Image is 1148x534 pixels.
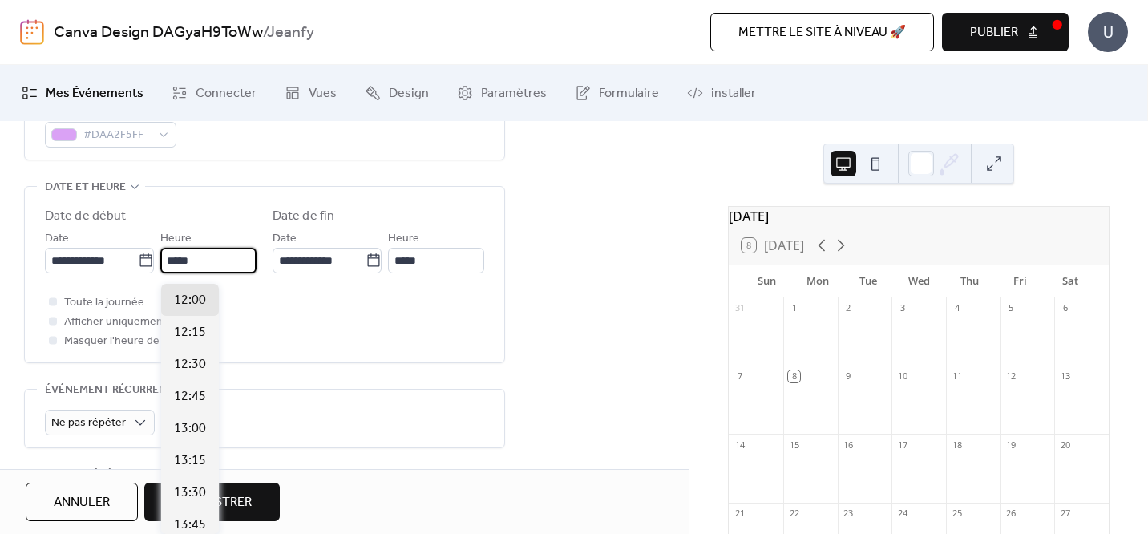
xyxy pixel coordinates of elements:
a: Connecter [160,71,269,115]
span: Design [389,84,429,103]
a: Canva Design DAGyaH9ToWw [54,18,263,48]
span: 13:30 [174,483,206,503]
div: 1 [788,302,800,314]
div: 31 [734,302,746,314]
div: 16 [843,439,855,451]
div: 6 [1059,302,1071,314]
div: Tue [843,265,893,297]
span: Mes Événements [46,84,143,103]
div: 22 [788,508,800,520]
a: installer [675,71,768,115]
div: 9 [843,370,855,382]
div: 7 [734,370,746,382]
span: Annuler [54,493,110,512]
span: Date [45,229,69,249]
div: 19 [1005,439,1017,451]
div: Fri [995,265,1045,297]
div: Date de début [45,207,126,226]
div: [DATE] [729,207,1109,226]
div: Mon [792,265,843,297]
div: 3 [896,302,908,314]
span: Paramètres [481,84,547,103]
div: 27 [1059,508,1071,520]
div: 17 [896,439,908,451]
span: Date [273,229,297,249]
span: 12:00 [174,291,206,310]
div: 25 [951,508,963,520]
span: Date et heure [45,178,126,197]
div: U [1088,12,1128,52]
span: Publier [970,23,1018,42]
span: 12:15 [174,323,206,342]
button: Enregistrer [144,483,280,521]
span: Heure [160,229,192,249]
div: 24 [896,508,908,520]
div: 21 [734,508,746,520]
div: 8 [788,370,800,382]
span: 13:15 [174,451,206,471]
div: 15 [788,439,800,451]
span: Formulaire [599,84,659,103]
div: Sat [1045,265,1096,297]
a: Vues [273,71,349,115]
div: 26 [1005,508,1017,520]
span: Image d’événement [45,466,157,485]
span: 13:00 [174,419,206,439]
span: Afficher uniquement la date [64,313,202,332]
div: 12 [1005,370,1017,382]
div: 2 [843,302,855,314]
div: Sun [742,265,792,297]
div: 20 [1059,439,1071,451]
a: Design [353,71,441,115]
a: Formulaire [563,71,671,115]
span: Ne pas répéter [51,412,126,434]
button: Publier [942,13,1069,51]
div: 10 [896,370,908,382]
a: Paramètres [445,71,559,115]
span: Heure [388,229,419,249]
span: Connecter [196,84,257,103]
button: Annuler [26,483,138,521]
span: 12:30 [174,355,206,374]
span: Mettre le site à niveau 🚀 [738,23,906,42]
div: 4 [951,302,963,314]
div: 5 [1005,302,1017,314]
div: 14 [734,439,746,451]
div: Thu [944,265,995,297]
span: installer [711,84,756,103]
button: Mettre le site à niveau 🚀 [710,13,934,51]
b: Jeanfy [267,18,314,48]
a: Mes Événements [10,71,156,115]
span: 12:45 [174,387,206,407]
div: 23 [843,508,855,520]
div: 13 [1059,370,1071,382]
div: Wed [894,265,944,297]
span: #DAA2F5FF [83,126,151,145]
img: logo [20,19,44,45]
span: Masquer l'heure de fin [64,332,175,351]
div: 18 [951,439,963,451]
b: / [263,18,267,48]
span: Événement récurrent [45,381,174,400]
span: Toute la journée [64,293,144,313]
div: Date de fin [273,207,334,226]
div: 11 [951,370,963,382]
span: Vues [309,84,337,103]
